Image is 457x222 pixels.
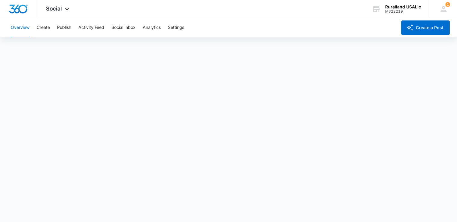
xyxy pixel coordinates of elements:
button: Social Inbox [111,18,136,37]
div: notifications count [445,2,450,7]
button: Create [37,18,50,37]
span: Social [46,5,62,12]
button: Activity Feed [78,18,104,37]
div: account id [385,9,421,14]
button: Overview [11,18,29,37]
button: Analytics [143,18,161,37]
button: Settings [168,18,184,37]
button: Publish [57,18,71,37]
button: Create a Post [401,20,450,35]
div: account name [385,5,421,9]
span: 1 [445,2,450,7]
